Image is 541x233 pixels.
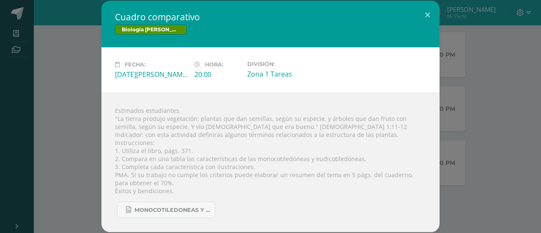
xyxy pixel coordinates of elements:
span: Monocotiledoneas y dicotiledóneas.jpg [134,207,210,214]
label: División: [247,61,320,67]
div: Zona 1 Tareas [247,69,320,79]
span: Biología [PERSON_NAME] IV [115,25,187,35]
div: 20:00 [194,70,240,79]
button: Close (Esc) [415,1,440,30]
div: [DATE][PERSON_NAME] [115,70,188,79]
div: Estimados estudiantes. "La tierra produjo vegetación: plantas que dan semillas, según su especie,... [101,93,440,232]
h2: Cuadro comparativo [115,11,426,23]
a: Monocotiledoneas y dicotiledóneas.jpg [117,202,215,218]
span: Hora: [205,61,223,68]
span: Fecha: [125,61,145,68]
